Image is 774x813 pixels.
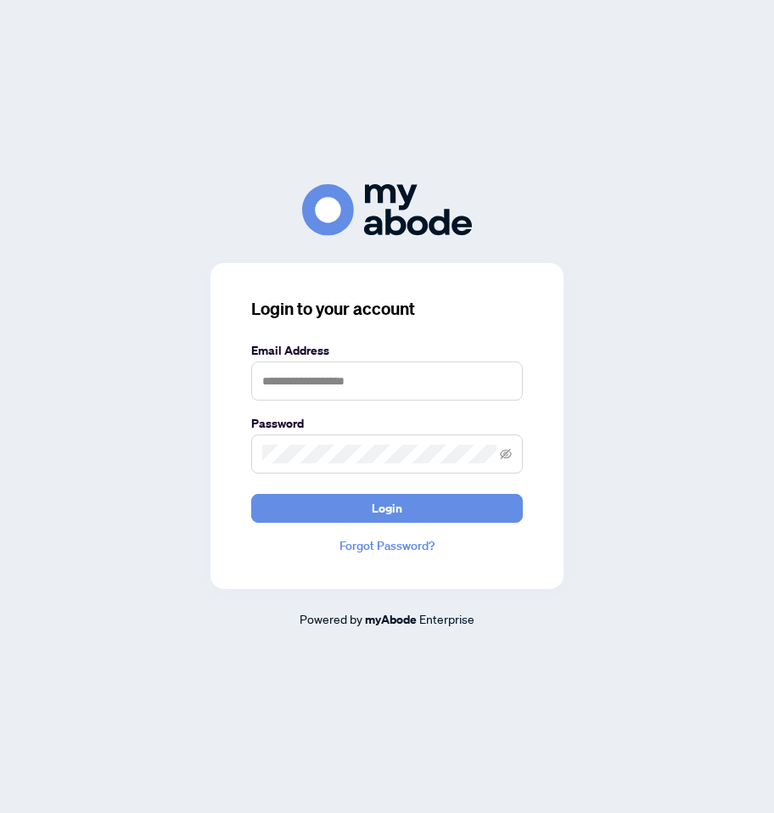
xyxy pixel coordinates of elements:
[251,494,523,523] button: Login
[251,536,523,555] a: Forgot Password?
[372,495,402,522] span: Login
[251,341,523,360] label: Email Address
[302,184,472,236] img: ma-logo
[365,610,417,629] a: myAbode
[251,297,523,321] h3: Login to your account
[251,414,523,433] label: Password
[419,611,474,626] span: Enterprise
[300,611,362,626] span: Powered by
[500,448,512,460] span: eye-invisible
